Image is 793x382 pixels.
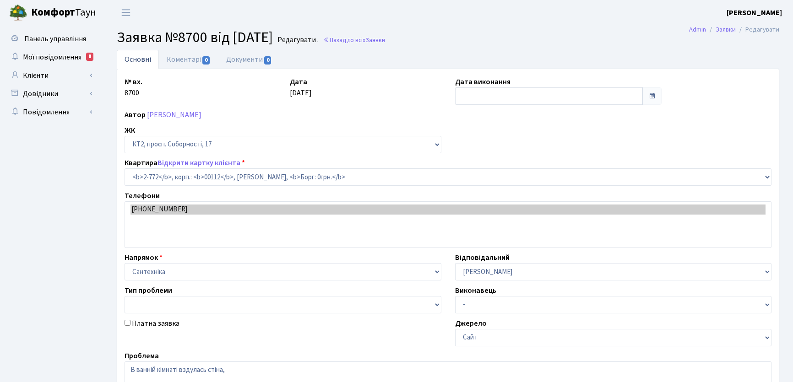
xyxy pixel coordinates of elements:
[455,76,511,87] label: Дата виконання
[31,5,75,20] b: Комфорт
[290,76,307,87] label: Дата
[125,285,172,296] label: Тип проблеми
[125,252,163,263] label: Напрямок
[276,36,319,44] small: Редагувати .
[5,103,96,121] a: Повідомлення
[283,76,448,105] div: [DATE]
[5,30,96,48] a: Панель управління
[132,318,179,329] label: Платна заявка
[202,56,210,65] span: 0
[264,56,272,65] span: 0
[716,25,736,34] a: Заявки
[5,48,96,66] a: Мої повідомлення8
[31,5,96,21] span: Таун
[118,76,283,105] div: 8700
[9,4,27,22] img: logo.png
[323,36,385,44] a: Назад до всіхЗаявки
[147,110,201,120] a: [PERSON_NAME]
[455,252,510,263] label: Відповідальний
[125,76,142,87] label: № вх.
[455,318,487,329] label: Джерело
[5,66,96,85] a: Клієнти
[727,7,782,18] a: [PERSON_NAME]
[125,157,245,168] label: Квартира
[125,109,146,120] label: Автор
[24,34,86,44] span: Панель управління
[159,50,218,69] a: Коментарі
[5,85,96,103] a: Довідники
[125,168,771,186] select: )
[125,350,159,361] label: Проблема
[218,50,280,69] a: Документи
[130,204,766,215] option: [PHONE_NUMBER]
[675,20,793,39] nav: breadcrumb
[158,158,240,168] a: Відкрити картку клієнта
[117,27,273,48] span: Заявка №8700 від [DATE]
[86,53,93,61] div: 8
[114,5,137,20] button: Переключити навігацію
[736,25,779,35] li: Редагувати
[125,190,160,201] label: Телефони
[365,36,385,44] span: Заявки
[689,25,706,34] a: Admin
[125,125,135,136] label: ЖК
[455,285,496,296] label: Виконавець
[23,52,81,62] span: Мої повідомлення
[117,50,159,69] a: Основні
[727,8,782,18] b: [PERSON_NAME]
